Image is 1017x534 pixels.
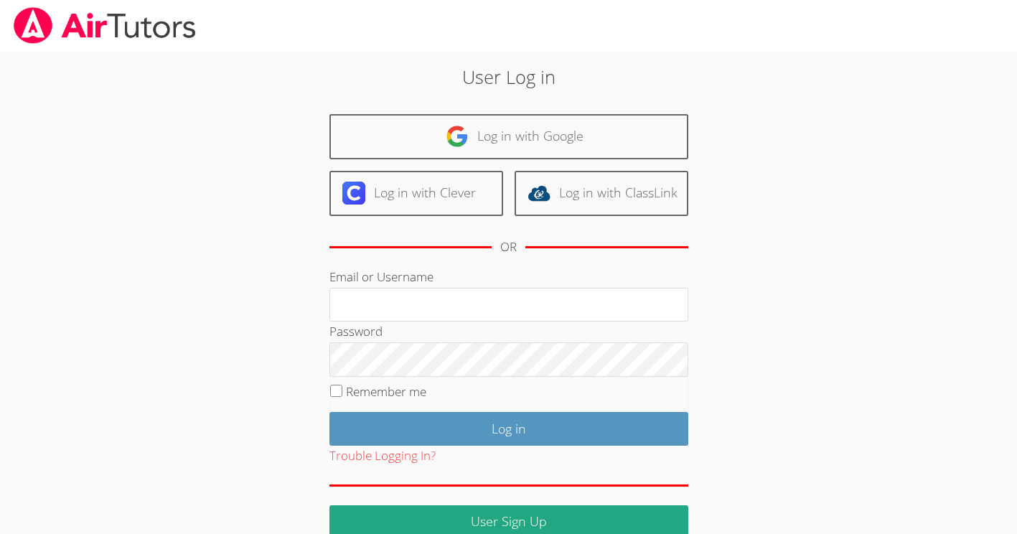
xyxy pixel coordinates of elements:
img: google-logo-50288ca7cdecda66e5e0955fdab243c47b7ad437acaf1139b6f446037453330a.svg [446,125,469,148]
label: Remember me [346,383,426,400]
img: clever-logo-6eab21bc6e7a338710f1a6ff85c0baf02591cd810cc4098c63d3a4b26e2feb20.svg [342,182,365,205]
h2: User Log in [234,63,783,90]
label: Email or Username [329,268,433,285]
label: Password [329,323,383,339]
div: OR [500,237,517,258]
button: Trouble Logging In? [329,446,436,467]
img: classlink-logo-d6bb404cc1216ec64c9a2012d9dc4662098be43eaf13dc465df04b49fa7ab582.svg [528,182,550,205]
a: Log in with Google [329,114,688,159]
img: airtutors_banner-c4298cdbf04f3fff15de1276eac7730deb9818008684d7c2e4769d2f7ddbe033.png [12,7,197,44]
input: Log in [329,412,688,446]
a: Log in with Clever [329,171,503,216]
a: Log in with ClassLink [515,171,688,216]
